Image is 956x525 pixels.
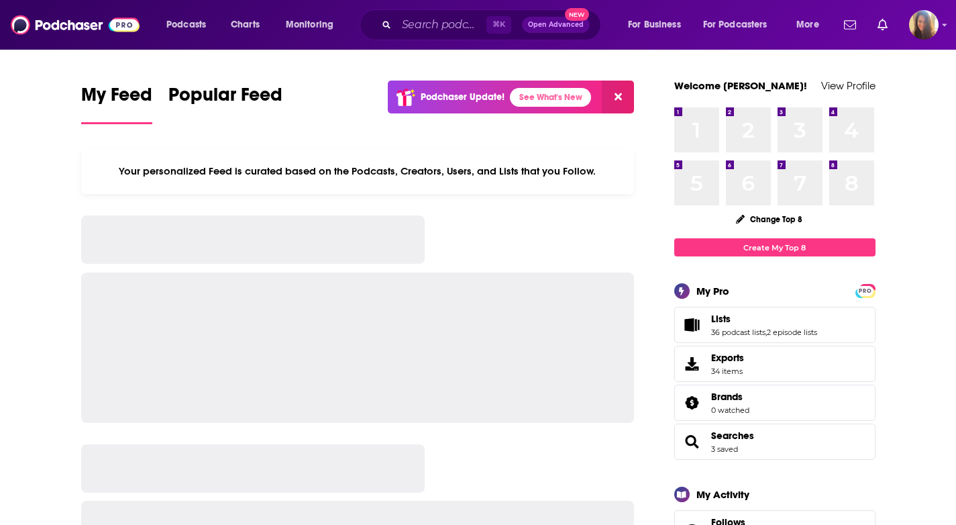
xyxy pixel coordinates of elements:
span: Brands [711,391,743,403]
a: Lists [711,313,817,325]
input: Search podcasts, credits, & more... [396,14,486,36]
button: open menu [787,14,836,36]
span: Podcasts [166,15,206,34]
span: Exports [679,354,706,373]
button: open menu [619,14,698,36]
button: open menu [157,14,223,36]
p: Podchaser Update! [421,91,504,103]
img: User Profile [909,10,939,40]
div: My Pro [696,285,729,297]
a: Welcome [PERSON_NAME]! [674,79,807,92]
span: Lists [711,313,731,325]
a: 2 episode lists [767,328,817,337]
span: ⌘ K [486,16,511,34]
span: More [796,15,819,34]
button: open menu [694,14,787,36]
span: For Business [628,15,681,34]
a: My Feed [81,83,152,124]
span: 34 items [711,367,744,376]
span: Open Advanced [528,21,584,28]
a: Create My Top 8 [674,238,875,256]
a: 3 saved [711,444,738,454]
span: Logged in as AHartman333 [909,10,939,40]
a: Brands [711,391,749,403]
span: Charts [231,15,260,34]
span: Popular Feed [168,83,282,114]
a: See What's New [510,88,591,107]
button: Show profile menu [909,10,939,40]
span: Monitoring [286,15,333,34]
a: Popular Feed [168,83,282,124]
a: Show notifications dropdown [872,13,893,36]
a: Brands [679,393,706,412]
span: PRO [857,286,873,296]
span: , [765,328,767,337]
img: Podchaser - Follow, Share and Rate Podcasts [11,12,140,38]
a: PRO [857,285,873,295]
div: Search podcasts, credits, & more... [372,9,614,40]
a: Exports [674,346,875,382]
button: Open AdvancedNew [522,17,590,33]
div: My Activity [696,488,749,501]
a: Searches [679,432,706,451]
a: Lists [679,316,706,334]
span: Exports [711,352,744,364]
span: Searches [674,424,875,460]
span: New [565,8,589,21]
a: Show notifications dropdown [839,13,861,36]
div: Your personalized Feed is curated based on the Podcasts, Creators, Users, and Lists that you Follow. [81,148,635,194]
span: For Podcasters [703,15,767,34]
a: Searches [711,430,754,442]
span: Lists [674,307,875,343]
a: 0 watched [711,405,749,415]
a: 36 podcast lists [711,328,765,337]
button: Change Top 8 [728,211,811,228]
button: open menu [276,14,351,36]
span: Brands [674,385,875,421]
a: Charts [222,14,268,36]
span: My Feed [81,83,152,114]
a: View Profile [821,79,875,92]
